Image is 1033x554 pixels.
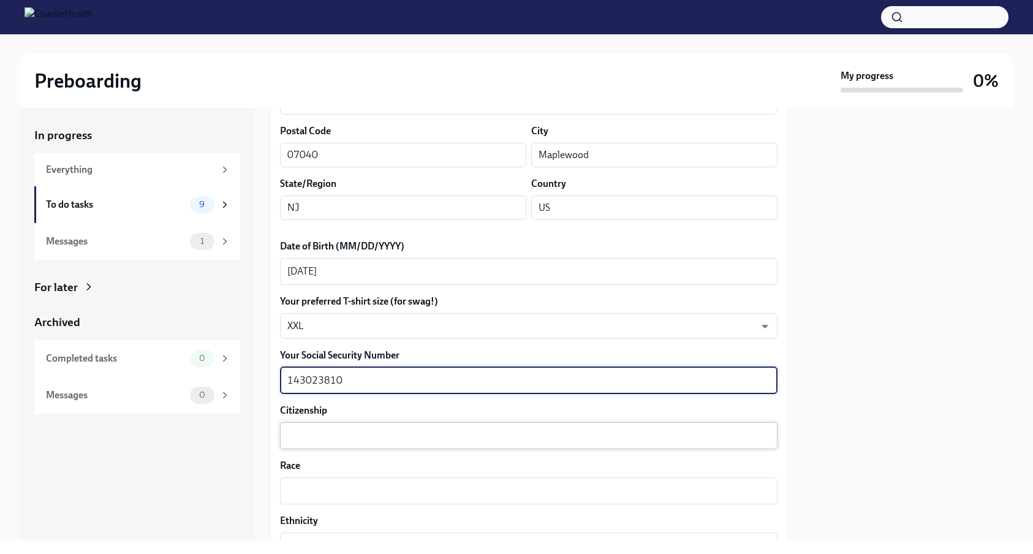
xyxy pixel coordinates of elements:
label: State/Region [280,177,336,191]
div: XXL [280,313,778,339]
label: Your Social Security Number [280,349,778,362]
a: Completed tasks0 [34,340,240,377]
h2: Preboarding [34,69,142,93]
div: Everything [46,163,214,176]
strong: My progress [841,69,893,83]
label: Race [280,459,778,472]
a: Messages1 [34,223,240,260]
label: City [531,124,548,138]
div: To do tasks [46,198,185,211]
textarea: 143023810 [287,373,770,388]
span: 0 [192,390,213,400]
a: To do tasks9 [34,186,240,223]
span: 9 [192,200,212,209]
div: Messages [46,235,185,248]
textarea: [DATE] [287,264,770,279]
span: 0 [192,354,213,363]
a: In progress [34,127,240,143]
a: Archived [34,314,240,330]
a: Everything [34,153,240,186]
label: Postal Code [280,124,331,138]
label: Your preferred T-shirt size (for swag!) [280,295,778,308]
a: Messages0 [34,377,240,414]
a: For later [34,279,240,295]
span: 1 [193,237,211,246]
div: For later [34,279,78,295]
label: Date of Birth (MM/DD/YYYY) [280,240,778,253]
label: Citizenship [280,404,778,417]
label: Country [531,177,566,191]
label: Ethnicity [280,514,778,528]
div: Completed tasks [46,352,185,365]
h3: 0% [973,70,999,92]
img: CharlieHealth [25,7,93,27]
div: Messages [46,389,185,402]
